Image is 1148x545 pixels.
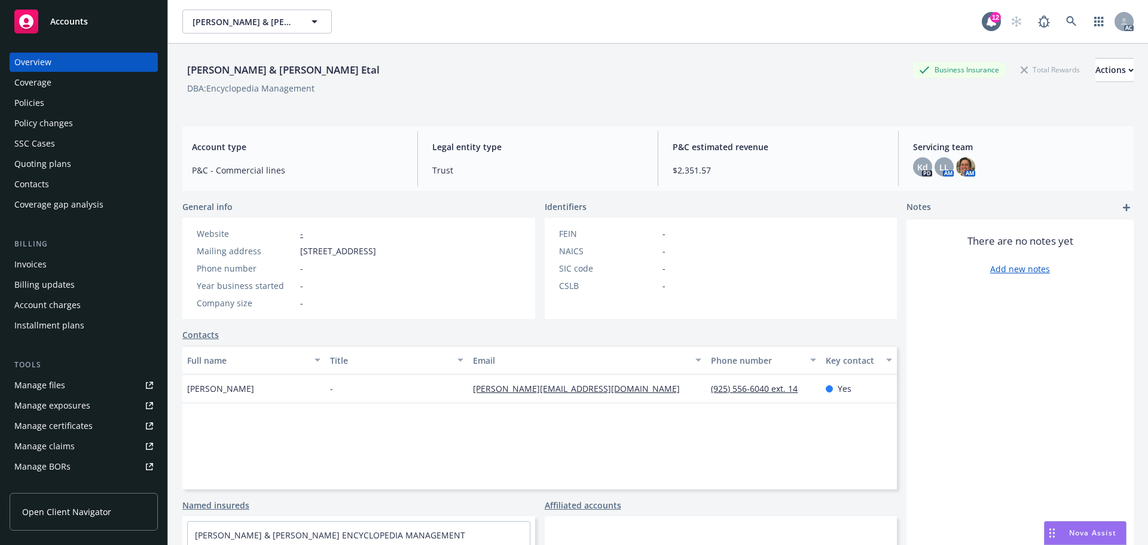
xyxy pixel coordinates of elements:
[1069,528,1116,538] span: Nova Assist
[821,346,897,375] button: Key contact
[14,134,55,153] div: SSC Cases
[330,382,333,395] span: -
[10,73,158,92] a: Coverage
[468,346,706,375] button: Email
[10,255,158,274] a: Invoices
[10,457,158,476] a: Manage BORs
[990,12,1001,23] div: 12
[192,164,403,176] span: P&C - Commercial lines
[662,227,665,240] span: -
[10,275,158,294] a: Billing updates
[838,382,851,395] span: Yes
[14,73,51,92] div: Coverage
[473,383,689,394] a: [PERSON_NAME][EMAIL_ADDRESS][DOMAIN_NAME]
[187,354,307,367] div: Full name
[913,141,1124,153] span: Servicing team
[10,396,158,415] a: Manage exposures
[906,200,931,215] span: Notes
[14,195,103,214] div: Coverage gap analysis
[14,154,71,173] div: Quoting plans
[300,297,303,309] span: -
[182,346,325,375] button: Full name
[10,316,158,335] a: Installment plans
[1119,200,1134,215] a: add
[10,53,158,72] a: Overview
[14,316,84,335] div: Installment plans
[182,10,332,34] button: [PERSON_NAME] & [PERSON_NAME] Etal
[10,154,158,173] a: Quoting plans
[10,175,158,194] a: Contacts
[673,141,884,153] span: P&C estimated revenue
[10,195,158,214] a: Coverage gap analysis
[197,227,295,240] div: Website
[956,157,975,176] img: photo
[673,164,884,176] span: $2,351.57
[182,200,233,213] span: General info
[14,416,93,436] div: Manage certificates
[10,114,158,133] a: Policy changes
[473,354,688,367] div: Email
[14,275,75,294] div: Billing updates
[1004,10,1028,34] a: Start snowing
[711,354,802,367] div: Phone number
[706,346,820,375] button: Phone number
[1060,10,1083,34] a: Search
[187,382,254,395] span: [PERSON_NAME]
[193,16,296,28] span: [PERSON_NAME] & [PERSON_NAME] Etal
[50,17,88,26] span: Accounts
[300,228,303,239] a: -
[300,279,303,292] span: -
[300,245,376,257] span: [STREET_ADDRESS]
[826,354,879,367] div: Key contact
[662,245,665,257] span: -
[1015,62,1086,77] div: Total Rewards
[10,93,158,112] a: Policies
[1095,59,1134,81] div: Actions
[14,93,44,112] div: Policies
[14,175,49,194] div: Contacts
[197,245,295,257] div: Mailing address
[559,227,658,240] div: FEIN
[662,279,665,292] span: -
[14,53,51,72] div: Overview
[545,200,587,213] span: Identifiers
[559,245,658,257] div: NAICS
[14,457,71,476] div: Manage BORs
[197,279,295,292] div: Year business started
[14,396,90,415] div: Manage exposures
[10,134,158,153] a: SSC Cases
[197,297,295,309] div: Company size
[559,262,658,275] div: SIC code
[1087,10,1111,34] a: Switch app
[14,437,75,456] div: Manage claims
[187,82,315,95] div: DBA: Encyclopedia Management
[1095,58,1134,82] button: Actions
[432,141,643,153] span: Legal entity type
[14,296,81,315] div: Account charges
[182,62,384,78] div: [PERSON_NAME] & [PERSON_NAME] Etal
[1044,521,1126,545] button: Nova Assist
[990,263,1050,275] a: Add new notes
[913,62,1005,77] div: Business Insurance
[14,114,73,133] div: Policy changes
[14,376,65,395] div: Manage files
[545,499,621,511] a: Affiliated accounts
[182,328,219,341] a: Contacts
[10,416,158,436] a: Manage certificates
[1045,522,1060,544] div: Drag to move
[1032,10,1056,34] a: Report a Bug
[10,477,158,497] a: Summary of insurance
[939,161,949,173] span: LL
[197,262,295,275] div: Phone number
[22,506,111,518] span: Open Client Navigator
[662,262,665,275] span: -
[432,164,643,176] span: Trust
[14,477,105,497] div: Summary of insurance
[10,296,158,315] a: Account charges
[325,346,468,375] button: Title
[330,354,450,367] div: Title
[10,359,158,371] div: Tools
[711,383,807,394] a: (925) 556-6040 ext. 14
[10,437,158,456] a: Manage claims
